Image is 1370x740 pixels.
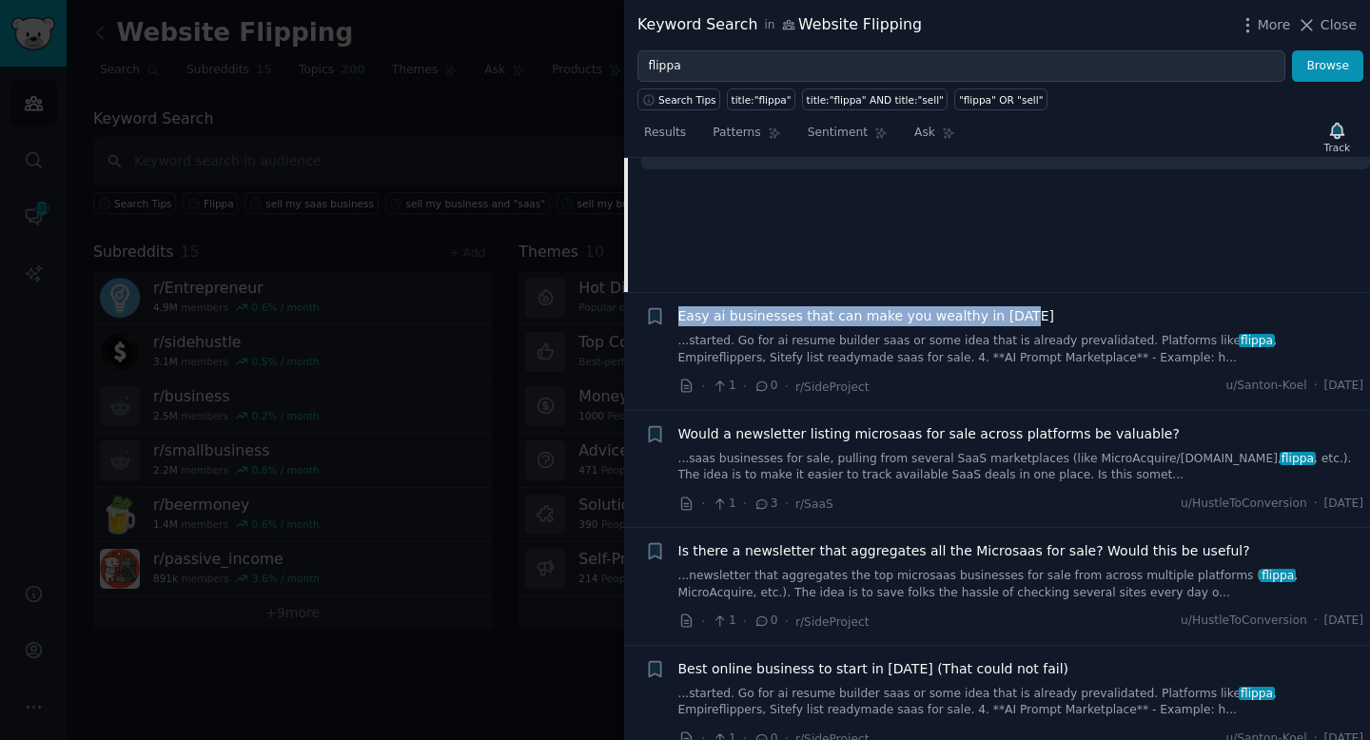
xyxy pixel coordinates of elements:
a: Is there a newsletter that aggregates all the Microsaas for sale? Would this be useful? [678,541,1250,561]
span: u/HustleToConversion [1181,496,1307,513]
span: 3 [753,496,777,513]
div: Track [1324,141,1350,154]
button: Track [1318,117,1357,157]
span: Results [644,125,686,142]
span: · [785,612,789,632]
span: 1 [712,496,735,513]
span: flippa [1260,569,1296,582]
button: Close [1297,15,1357,35]
span: · [785,494,789,514]
button: Browse [1292,50,1363,83]
span: 0 [753,613,777,630]
a: Easy ai businesses that can make you wealthy in [DATE] [678,306,1054,326]
span: · [701,494,705,514]
a: title:"flippa" [727,88,795,110]
span: · [1314,496,1318,513]
span: Patterns [713,125,760,142]
span: 0 [753,378,777,395]
span: Ask [914,125,935,142]
span: Close [1321,15,1357,35]
span: · [743,377,747,397]
span: Search Tips [658,93,716,107]
span: Sentiment [808,125,868,142]
a: "flippa" OR "sell" [954,88,1047,110]
input: Try a keyword related to your business [637,50,1285,83]
span: r/SideProject [795,615,870,629]
span: · [1314,378,1318,395]
a: Results [637,118,693,157]
span: · [743,494,747,514]
span: u/Santon-Koel [1225,378,1306,395]
span: · [701,612,705,632]
span: 1 [712,378,735,395]
span: · [743,612,747,632]
span: · [785,377,789,397]
div: "flippa" OR "sell" [959,93,1044,107]
div: title:"flippa" [732,93,792,107]
span: r/SaaS [795,497,833,511]
a: ...newsletter that aggregates the top microsaas businesses for sale from across multiple platform... [678,568,1364,601]
div: title:"flippa" AND title:"sell" [807,93,944,107]
span: in [764,17,774,34]
div: Keyword Search Website Flipping [637,13,922,37]
span: [DATE] [1324,613,1363,630]
a: ...started. Go for ai resume builder saas or some idea that is already prevalidated. Platforms li... [678,686,1364,719]
a: Sentiment [801,118,894,157]
a: Ask [908,118,962,157]
span: [DATE] [1324,496,1363,513]
a: ...saas businesses for sale, pulling from several SaaS marketplaces (like MicroAcquire/[DOMAIN_NA... [678,451,1364,484]
a: title:"flippa" AND title:"sell" [802,88,948,110]
span: flippa [1239,687,1275,700]
span: [DATE] [1324,378,1363,395]
span: flippa [1239,334,1275,347]
span: r/SideProject [795,380,870,394]
a: Patterns [706,118,787,157]
a: Best online business to start in [DATE] (That could not fail) [678,659,1069,679]
button: Search Tips [637,88,720,110]
span: flippa [1280,452,1316,465]
span: 1 [712,613,735,630]
span: u/HustleToConversion [1181,613,1307,630]
span: · [1314,613,1318,630]
span: More [1258,15,1291,35]
button: More [1238,15,1291,35]
span: · [701,377,705,397]
a: Would a newsletter listing microsaas for sale across platforms be valuable? [678,424,1180,444]
a: ...started. Go for ai resume builder saas or some idea that is already prevalidated. Platforms li... [678,333,1364,366]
